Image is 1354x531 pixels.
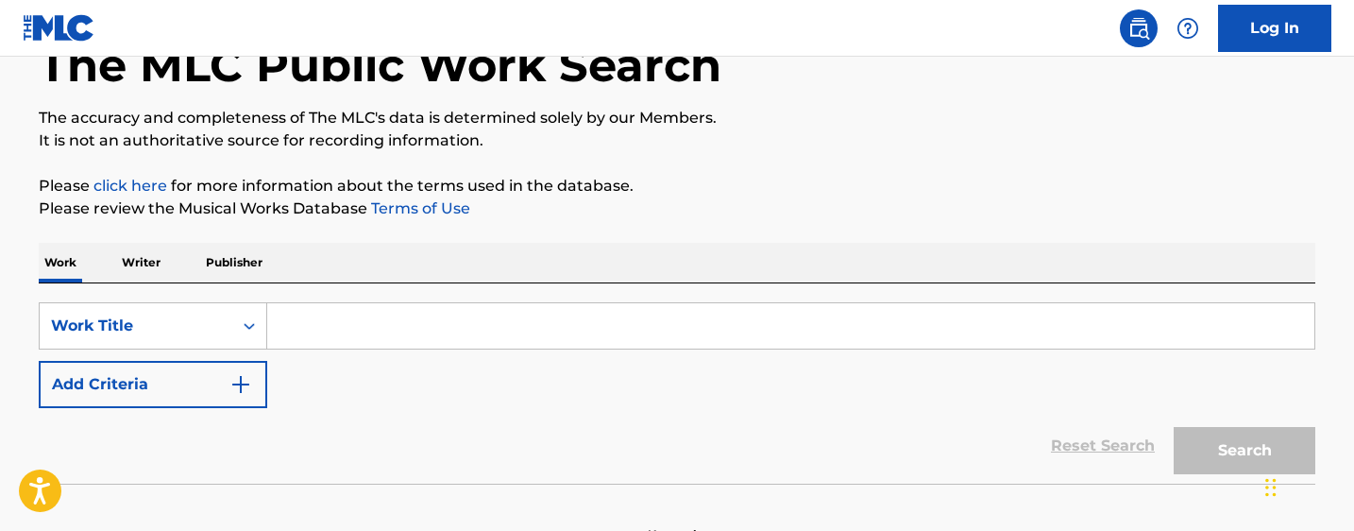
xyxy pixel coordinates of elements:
[200,243,268,283] p: Publisher
[1127,17,1150,40] img: search
[229,373,252,396] img: 9d2ae6d4665cec9f34b9.svg
[51,315,221,337] div: Work Title
[39,107,1315,129] p: The accuracy and completeness of The MLC's data is determined solely by our Members.
[23,14,95,42] img: MLC Logo
[39,129,1315,152] p: It is not an authoritative source for recording information.
[1169,9,1207,47] div: Help
[367,199,470,217] a: Terms of Use
[39,37,721,94] h1: The MLC Public Work Search
[39,361,267,408] button: Add Criteria
[93,177,167,195] a: click here
[39,197,1315,220] p: Please review the Musical Works Database
[1218,5,1331,52] a: Log In
[1120,9,1158,47] a: Public Search
[1265,459,1277,516] div: Drag
[1260,440,1354,531] iframe: Chat Widget
[39,243,82,283] p: Work
[1176,17,1199,40] img: help
[116,243,166,283] p: Writer
[39,175,1315,197] p: Please for more information about the terms used in the database.
[39,302,1315,484] form: Search Form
